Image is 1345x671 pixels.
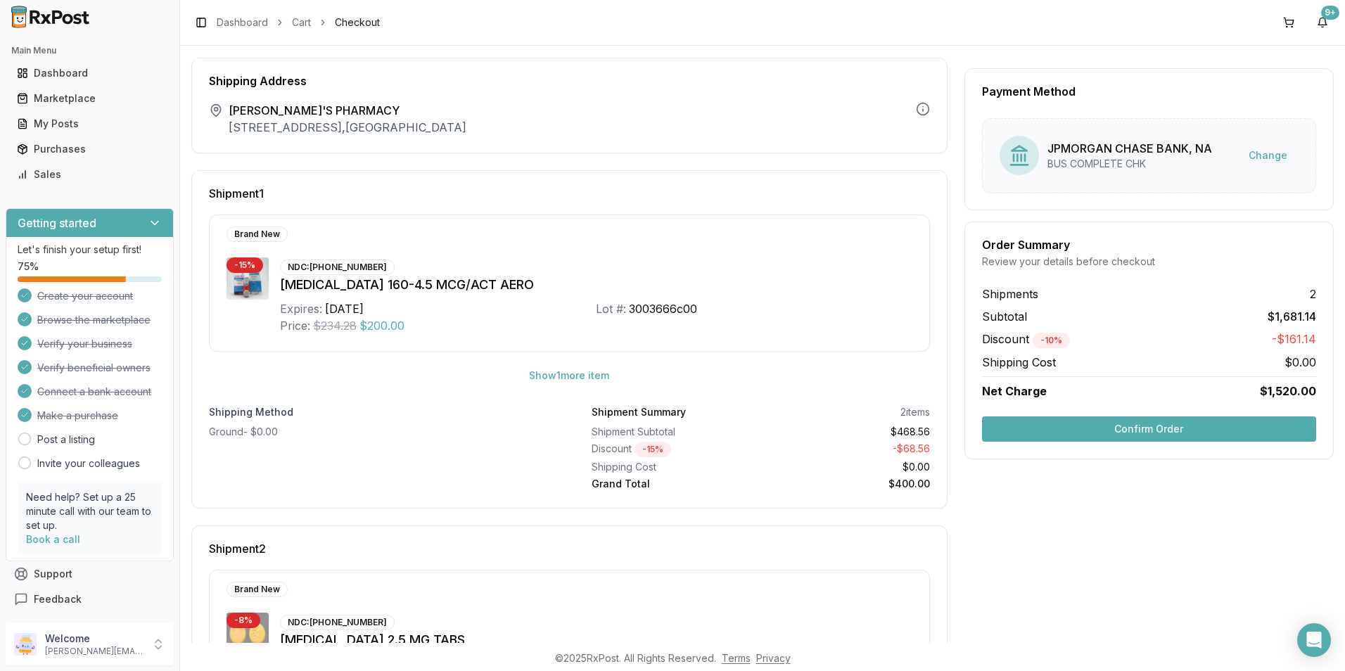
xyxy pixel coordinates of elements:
[45,632,143,646] p: Welcome
[227,582,288,597] div: Brand New
[11,111,168,136] a: My Posts
[1311,11,1334,34] button: 9+
[592,442,755,457] div: Discount
[14,633,37,656] img: User avatar
[6,561,174,587] button: Support
[45,646,143,657] p: [PERSON_NAME][EMAIL_ADDRESS][DOMAIN_NAME]
[227,613,260,628] div: - 8 %
[18,243,162,257] p: Let's finish your setup first!
[1297,623,1331,657] div: Open Intercom Messenger
[280,260,395,275] div: NDC: [PHONE_NUMBER]
[982,86,1316,97] div: Payment Method
[6,163,174,186] button: Sales
[982,332,1070,346] span: Discount
[17,91,162,106] div: Marketplace
[37,313,151,327] span: Browse the marketplace
[629,300,697,317] div: 3003666c00
[17,117,162,131] div: My Posts
[6,587,174,612] button: Feedback
[982,354,1056,371] span: Shipping Cost
[229,119,466,136] p: [STREET_ADDRESS] , [GEOGRAPHIC_DATA]
[37,409,118,423] span: Make a purchase
[982,255,1316,269] div: Review your details before checkout
[1237,143,1299,168] button: Change
[209,405,547,419] label: Shipping Method
[982,384,1047,398] span: Net Charge
[1321,6,1339,20] div: 9+
[11,60,168,86] a: Dashboard
[209,543,266,554] span: Shipment 2
[592,477,755,491] div: Grand Total
[1268,308,1316,325] span: $1,681.14
[11,86,168,111] a: Marketplace
[18,215,96,231] h3: Getting started
[37,337,132,351] span: Verify your business
[766,425,929,439] div: $468.56
[280,300,322,317] div: Expires:
[6,138,174,160] button: Purchases
[280,317,310,334] div: Price:
[766,460,929,474] div: $0.00
[1047,157,1212,171] div: BUS COMPLETE CHK
[229,102,466,119] span: [PERSON_NAME]'S PHARMACY
[37,456,140,471] a: Invite your colleagues
[209,75,930,87] div: Shipping Address
[325,300,364,317] div: [DATE]
[227,257,269,300] img: Symbicort 160-4.5 MCG/ACT AERO
[26,490,153,532] p: Need help? Set up a 25 minute call with our team to set up.
[37,385,151,399] span: Connect a bank account
[596,300,626,317] div: Lot #:
[592,460,755,474] div: Shipping Cost
[280,275,912,295] div: [MEDICAL_DATA] 160-4.5 MCG/ACT AERO
[217,15,268,30] a: Dashboard
[6,6,96,28] img: RxPost Logo
[766,477,929,491] div: $400.00
[11,162,168,187] a: Sales
[209,188,264,199] span: Shipment 1
[6,87,174,110] button: Marketplace
[227,257,263,273] div: - 15 %
[592,425,755,439] div: Shipment Subtotal
[292,15,311,30] a: Cart
[17,66,162,80] div: Dashboard
[1285,354,1316,371] span: $0.00
[518,363,620,388] button: Show1more item
[6,113,174,135] button: My Posts
[722,652,751,664] a: Terms
[280,615,395,630] div: NDC: [PHONE_NUMBER]
[11,45,168,56] h2: Main Menu
[335,15,380,30] span: Checkout
[1260,383,1316,400] span: $1,520.00
[18,260,39,274] span: 75 %
[1272,331,1316,348] span: -$161.14
[17,142,162,156] div: Purchases
[1033,333,1070,348] div: - 10 %
[227,226,288,242] div: Brand New
[1047,140,1212,157] div: JPMORGAN CHASE BANK, NA
[227,613,269,655] img: Eliquis 2.5 MG TABS
[359,317,404,334] span: $200.00
[26,533,80,545] a: Book a call
[1310,286,1316,302] span: 2
[313,317,357,334] span: $234.28
[209,425,547,439] div: Ground - $0.00
[217,15,380,30] nav: breadcrumb
[11,136,168,162] a: Purchases
[982,308,1027,325] span: Subtotal
[982,416,1316,442] button: Confirm Order
[900,405,930,419] div: 2 items
[982,239,1316,250] div: Order Summary
[766,442,929,457] div: - $68.56
[756,652,791,664] a: Privacy
[34,592,82,606] span: Feedback
[37,361,151,375] span: Verify beneficial owners
[592,405,686,419] div: Shipment Summary
[280,630,912,650] div: [MEDICAL_DATA] 2.5 MG TABS
[17,167,162,181] div: Sales
[982,286,1038,302] span: Shipments
[37,433,95,447] a: Post a listing
[6,62,174,84] button: Dashboard
[635,442,671,457] div: - 15 %
[37,289,133,303] span: Create your account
